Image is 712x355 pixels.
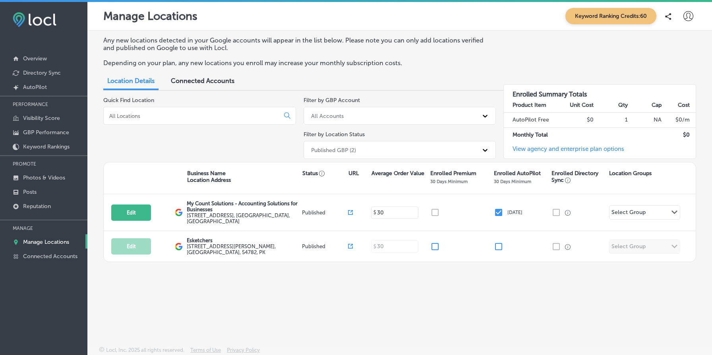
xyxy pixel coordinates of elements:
[108,112,278,120] input: All Locations
[187,237,300,243] p: Esketchers
[504,127,560,142] td: Monthly Total
[23,55,47,62] p: Overview
[494,170,541,177] p: Enrolled AutoPilot
[304,97,360,104] label: Filter by GBP Account
[23,239,69,245] p: Manage Locations
[348,170,359,177] p: URL
[23,115,60,122] p: Visibility Score
[504,113,560,127] td: AutoPilot Free
[504,85,696,98] h3: Enrolled Summary Totals
[302,243,348,249] p: Published
[23,143,70,150] p: Keyword Rankings
[187,212,300,224] label: [STREET_ADDRESS] , [GEOGRAPHIC_DATA], [GEOGRAPHIC_DATA]
[304,131,365,138] label: Filter by Location Status
[565,8,656,24] span: Keyword Ranking Credits: 60
[373,210,376,215] p: $
[23,69,61,76] p: Directory Sync
[513,102,546,108] strong: Product Item
[560,113,594,127] td: $0
[103,10,197,23] p: Manage Locations
[551,170,605,183] p: Enrolled Directory Sync
[662,113,696,127] td: $ 0 /m
[111,205,151,221] button: Edit
[175,208,183,216] img: logo
[187,170,231,183] p: Business Name Location Address
[662,127,696,142] td: $ 0
[371,170,424,177] p: Average Order Value
[103,37,489,52] p: Any new locations detected in your Google accounts will appear in the list below. Please note you...
[609,170,652,177] p: Location Groups
[504,145,624,158] a: View agency and enterprise plan options
[302,170,348,177] p: Status
[507,210,522,215] p: [DATE]
[175,243,183,251] img: logo
[103,59,489,67] p: Depending on your plan, any new locations you enroll may increase your monthly subscription costs.
[13,12,56,27] img: fda3e92497d09a02dc62c9cd864e3231.png
[302,210,348,216] p: Published
[494,179,531,184] p: 30 Days Minimum
[187,201,300,212] p: My Count Solutions - Accounting Solutions for Businesses
[430,170,476,177] p: Enrolled Premium
[560,98,594,113] th: Unit Cost
[23,174,65,181] p: Photos & Videos
[311,112,344,119] div: All Accounts
[311,147,356,153] div: Published GBP (2)
[107,77,155,85] span: Location Details
[662,98,696,113] th: Cost
[103,97,154,104] label: Quick Find Location
[594,113,628,127] td: 1
[628,113,662,127] td: NA
[594,98,628,113] th: Qty
[628,98,662,113] th: Cap
[23,129,69,136] p: GBP Performance
[111,238,151,255] button: Edit
[23,84,47,91] p: AutoPilot
[611,209,646,218] div: Select Group
[23,253,77,260] p: Connected Accounts
[106,347,184,353] p: Locl, Inc. 2025 all rights reserved.
[23,189,37,195] p: Posts
[171,77,234,85] span: Connected Accounts
[430,179,468,184] p: 30 Days Minimum
[187,243,300,255] label: [STREET_ADDRESS][PERSON_NAME] , [GEOGRAPHIC_DATA], 54782, PK
[23,203,51,210] p: Reputation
